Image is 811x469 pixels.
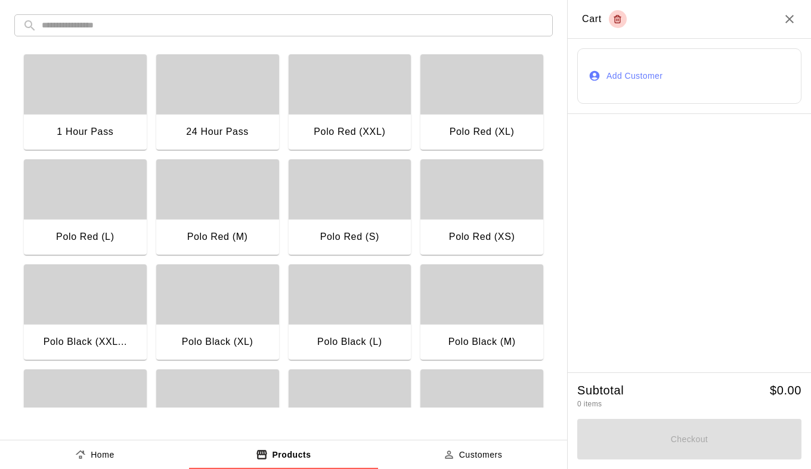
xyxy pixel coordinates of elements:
[24,369,147,467] button: Polo Black (S)
[317,334,382,350] div: Polo Black (L)
[450,124,515,140] div: Polo Red (XL)
[420,369,543,467] button: Logo Hat Red
[272,449,311,461] p: Products
[186,124,249,140] div: 24 Hour Pass
[770,382,801,399] h5: $ 0.00
[577,48,801,104] button: Add Customer
[314,124,385,140] div: Polo Red (XXL)
[459,449,503,461] p: Customers
[289,54,411,152] button: Polo Red (XXL)
[609,10,627,28] button: Empty cart
[24,159,147,257] button: Polo Red (L)
[56,229,114,245] div: Polo Red (L)
[420,54,543,152] button: Polo Red (XL)
[156,264,279,362] button: Polo Black (XL)
[577,400,602,408] span: 0 items
[156,159,279,257] button: Polo Red (M)
[156,54,279,152] button: 24 Hour Pass
[582,10,627,28] div: Cart
[91,449,114,461] p: Home
[182,334,253,350] div: Polo Black (XL)
[448,334,516,350] div: Polo Black (M)
[420,159,543,257] button: Polo Red (XS)
[24,54,147,152] button: 1 Hour Pass
[289,159,411,257] button: Polo Red (S)
[320,229,379,245] div: Polo Red (S)
[289,369,411,467] button: Plyo Balls W/Ba...
[577,382,624,399] h5: Subtotal
[24,264,147,362] button: Polo Black (XXL...
[156,369,279,467] button: Polo Black (XS)
[782,12,797,26] button: Close
[57,124,113,140] div: 1 Hour Pass
[289,264,411,362] button: Polo Black (L)
[187,229,248,245] div: Polo Red (M)
[44,334,127,350] div: Polo Black (XXL...
[420,264,543,362] button: Polo Black (M)
[449,229,515,245] div: Polo Red (XS)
